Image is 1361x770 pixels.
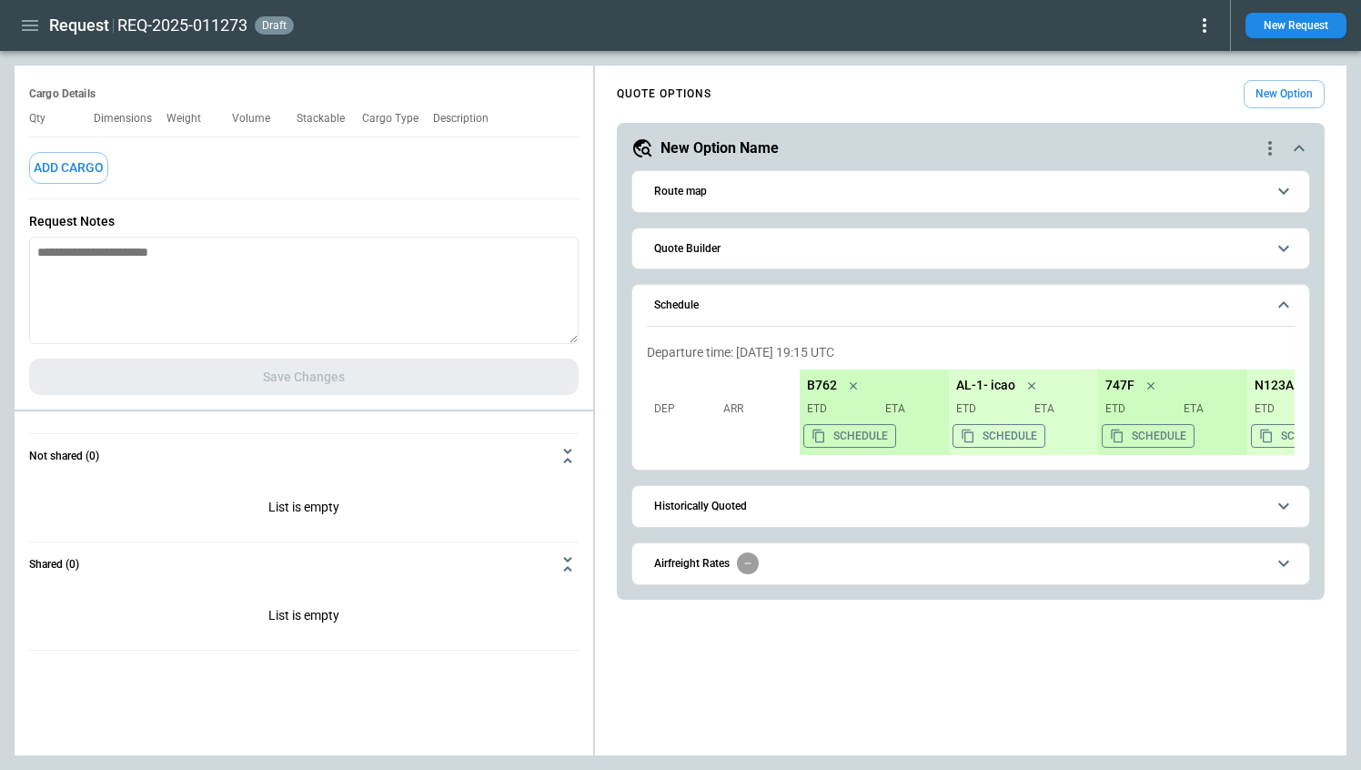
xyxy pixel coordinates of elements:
[29,451,99,462] h6: Not shared (0)
[29,214,579,229] p: Request Notes
[1105,378,1134,393] p: 747F
[647,345,1295,360] p: Departure time: [DATE] 19:15 UTC
[654,501,747,512] h6: Historically Quoted
[1251,424,1344,448] button: Copy the aircraft schedule to your clipboard
[258,19,290,32] span: draft
[117,15,247,36] h2: REQ-2025-011273
[660,138,779,158] h5: New Option Name
[878,401,942,417] p: ETA
[1245,13,1346,38] button: New Request
[647,228,1295,269] button: Quote Builder
[647,171,1295,212] button: Route map
[654,558,730,570] h6: Airfreight Rates
[433,112,503,126] p: Description
[647,486,1295,527] button: Historically Quoted
[166,112,216,126] p: Weight
[1027,401,1091,417] p: ETA
[29,542,579,586] button: Shared (0)
[29,478,579,542] p: List is empty
[362,112,433,126] p: Cargo Type
[647,285,1295,327] button: Schedule
[1255,401,1318,417] p: ETD
[647,338,1295,462] div: Schedule
[803,424,896,448] button: Copy the aircraft schedule to your clipboard
[29,586,579,650] p: List is empty
[29,586,579,650] div: Not shared (0)
[49,15,109,36] h1: Request
[723,401,787,417] p: Arr
[232,112,285,126] p: Volume
[94,112,166,126] p: Dimensions
[654,186,707,198] h6: Route map
[956,378,1015,393] p: AL-1- icao
[1255,378,1322,393] p: N123ABC-1
[595,73,1346,607] div: scrollable content
[1259,137,1281,159] div: quote-option-actions
[29,559,79,571] h6: Shared (0)
[654,243,721,255] h6: Quote Builder
[807,378,837,393] p: B762
[29,152,108,184] button: Add Cargo
[297,112,359,126] p: Stackable
[953,424,1045,448] button: Copy the aircraft schedule to your clipboard
[29,112,60,126] p: Qty
[1102,424,1195,448] button: Copy the aircraft schedule to your clipboard
[1176,401,1240,417] p: ETA
[1105,401,1169,417] p: ETD
[29,87,579,101] h6: Cargo Details
[631,137,1310,159] button: New Option Namequote-option-actions
[956,401,1020,417] p: ETD
[654,299,699,311] h6: Schedule
[647,543,1295,584] button: Airfreight Rates
[800,370,1295,455] div: scrollable content
[807,401,871,417] p: ETD
[617,90,711,98] h4: QUOTE OPTIONS
[1244,80,1325,108] button: New Option
[29,434,579,478] button: Not shared (0)
[29,478,579,542] div: Not shared (0)
[654,401,718,417] p: Dep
